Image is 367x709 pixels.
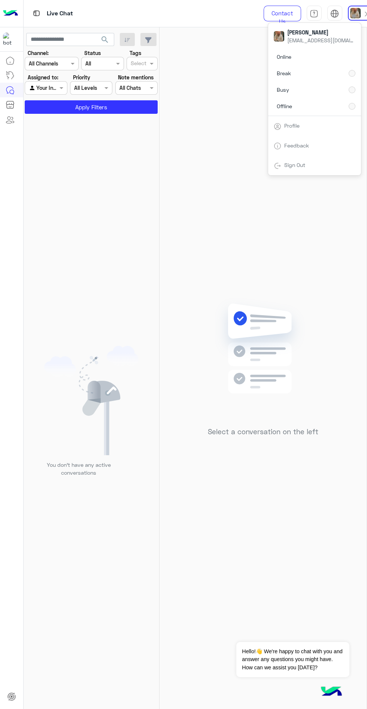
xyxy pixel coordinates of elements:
img: no messages [209,298,317,422]
label: Note mentions [118,73,154,81]
img: userImage [350,8,361,18]
label: Priority [73,73,90,81]
label: Tags [130,49,141,57]
p: Live Chat [47,9,73,19]
img: tab [310,9,318,18]
div: Select [130,59,146,69]
img: Logo [3,6,18,21]
button: search [96,33,114,49]
h5: Select a conversation on the left [208,427,318,436]
a: Sign Out [284,162,305,168]
img: tab [274,142,281,150]
span: Hello!👋 We're happy to chat with you and answer any questions you might have. How can we assist y... [236,642,349,677]
img: 1403182699927242 [3,33,16,46]
img: empty users [44,346,139,455]
a: Profile [284,122,300,129]
img: userImage [274,31,284,42]
span: search [100,35,109,44]
label: Channel: [28,49,49,57]
a: Contact Us [264,6,301,21]
a: tab [307,6,322,21]
a: Feedback [284,142,309,149]
img: tab [330,9,339,18]
p: You don’t have any active conversations [41,461,116,477]
label: Assigned to: [28,73,58,81]
span: [PERSON_NAME] [287,28,355,36]
img: tab [274,123,281,130]
label: Status [84,49,101,57]
button: Apply Filters [25,100,158,114]
img: tab [32,9,41,18]
img: tab [274,162,281,170]
span: [EMAIL_ADDRESS][DOMAIN_NAME] [287,36,355,44]
img: hulul-logo.png [318,679,345,705]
